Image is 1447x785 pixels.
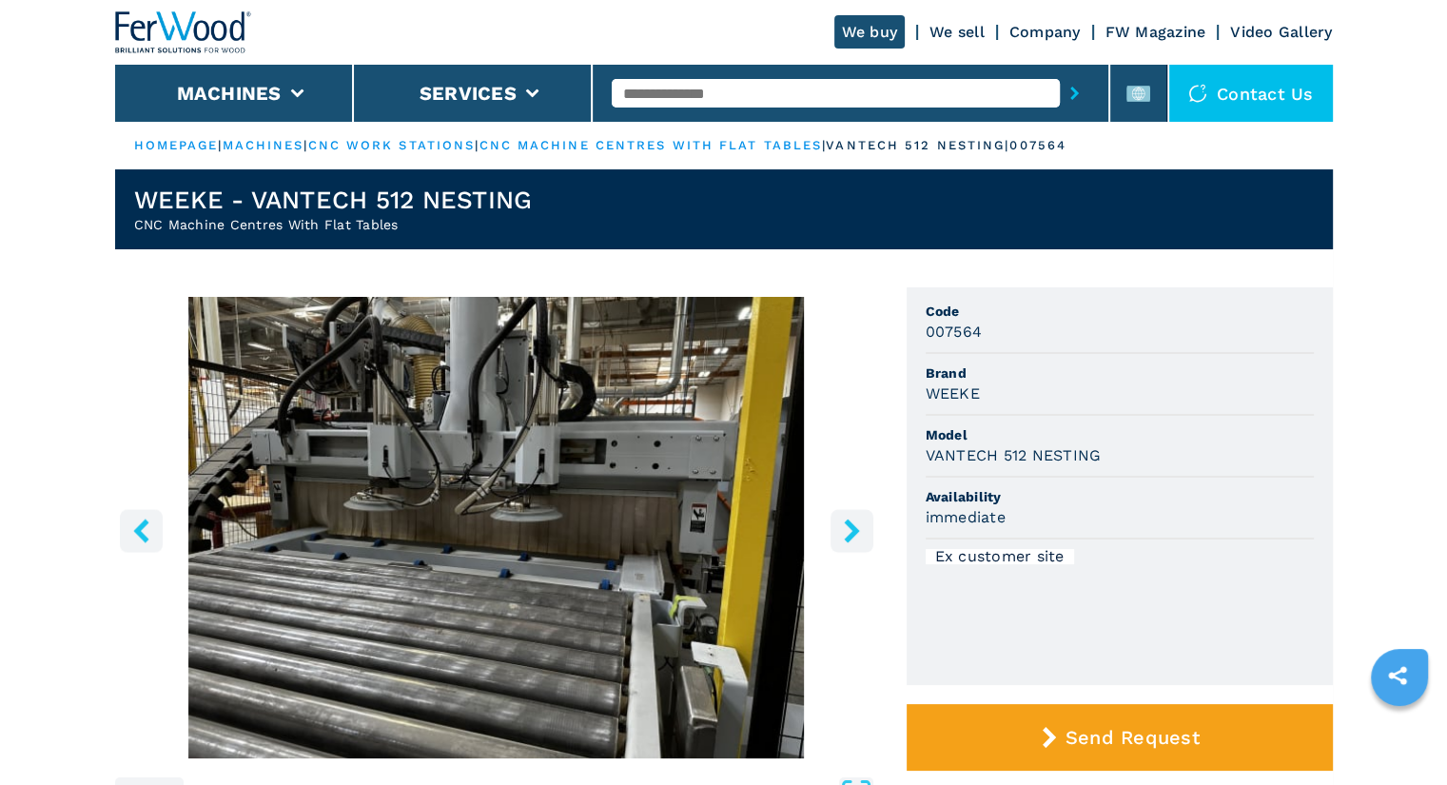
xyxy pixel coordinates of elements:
[479,138,822,152] a: cnc machine centres with flat tables
[115,297,878,758] div: Go to Slide 7
[826,137,1009,154] p: vantech 512 nesting |
[134,138,219,152] a: HOMEPAGE
[1366,699,1433,771] iframe: Chat
[926,383,980,404] h3: WEEKE
[1105,23,1206,41] a: FW Magazine
[822,138,826,152] span: |
[1066,726,1200,749] span: Send Request
[308,138,476,152] a: cnc work stations
[177,82,282,105] button: Machines
[926,506,1006,528] h3: immediate
[926,444,1102,466] h3: VANTECH 512 NESTING
[831,509,873,552] button: right-button
[134,215,533,234] h2: CNC Machine Centres With Flat Tables
[218,138,222,152] span: |
[926,363,1314,383] span: Brand
[475,138,479,152] span: |
[926,425,1314,444] span: Model
[115,297,878,758] img: CNC Machine Centres With Flat Tables WEEKE VANTECH 512 NESTING
[926,487,1314,506] span: Availability
[907,704,1333,771] button: Send Request
[223,138,304,152] a: machines
[1009,137,1066,154] p: 007564
[1009,23,1081,41] a: Company
[929,23,985,41] a: We sell
[834,15,906,49] a: We buy
[303,138,307,152] span: |
[1188,84,1207,103] img: Contact us
[926,321,983,343] h3: 007564
[134,185,533,215] h1: WEEKE - VANTECH 512 NESTING
[926,549,1074,564] div: Ex customer site
[120,509,163,552] button: left-button
[115,11,252,53] img: Ferwood
[420,82,517,105] button: Services
[1374,652,1421,699] a: sharethis
[926,302,1314,321] span: Code
[1230,23,1332,41] a: Video Gallery
[1060,71,1089,115] button: submit-button
[1169,65,1333,122] div: Contact us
